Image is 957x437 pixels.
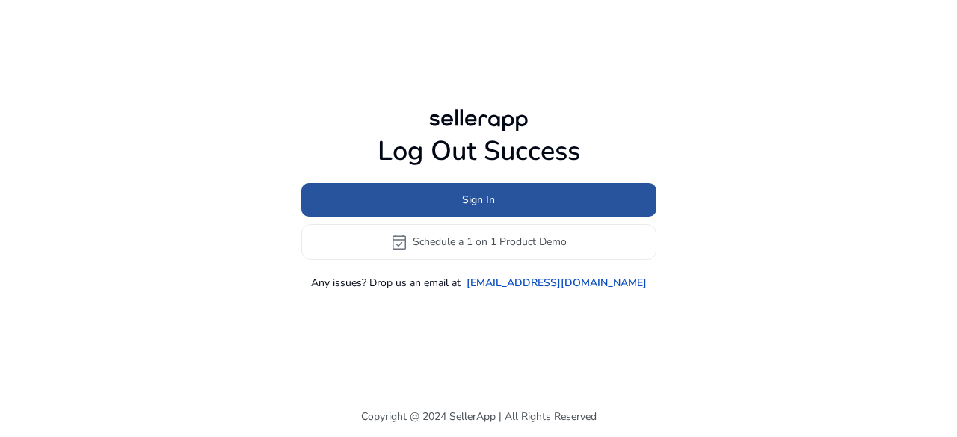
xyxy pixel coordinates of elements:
[462,192,495,208] span: Sign In
[390,233,408,251] span: event_available
[301,135,656,167] h1: Log Out Success
[301,224,656,260] button: event_availableSchedule a 1 on 1 Product Demo
[311,275,461,291] p: Any issues? Drop us an email at
[467,275,647,291] a: [EMAIL_ADDRESS][DOMAIN_NAME]
[301,183,656,217] button: Sign In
